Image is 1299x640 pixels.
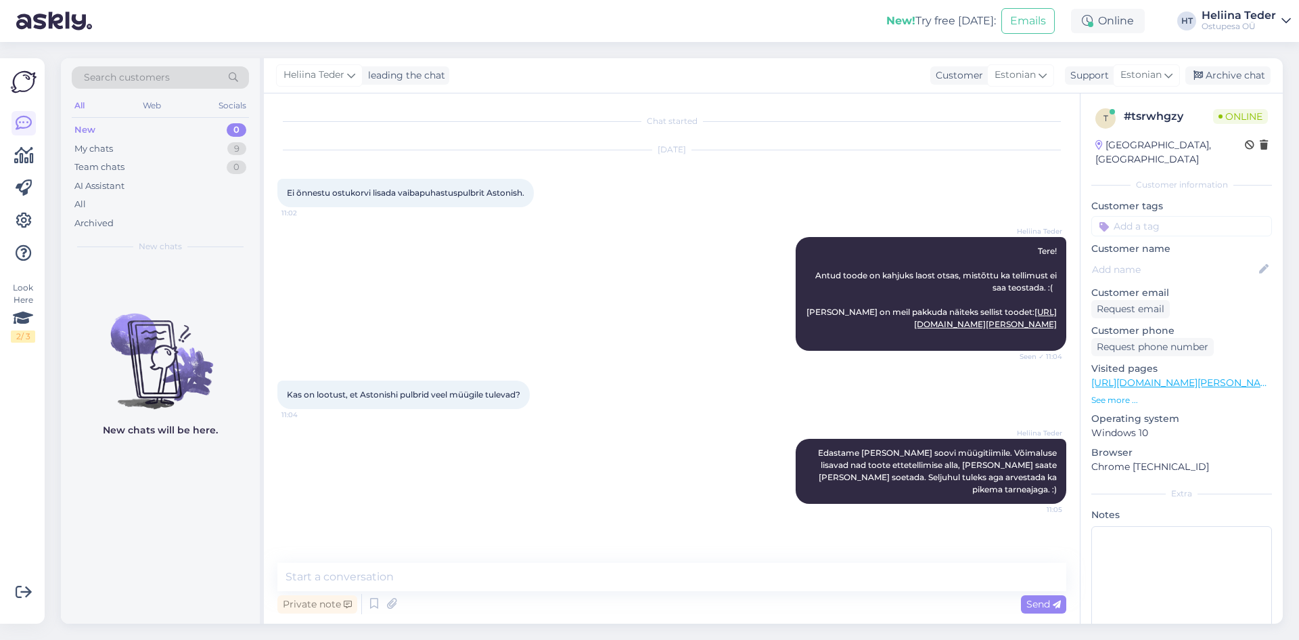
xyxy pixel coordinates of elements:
[1065,68,1109,83] div: Support
[287,389,520,400] span: Kas on lootust, et Astonishi pulbrid veel müügile tulevad?
[1091,242,1272,256] p: Customer name
[1001,8,1055,34] button: Emails
[1091,394,1272,406] p: See more ...
[11,69,37,95] img: Askly Logo
[1095,138,1245,167] div: [GEOGRAPHIC_DATA], [GEOGRAPHIC_DATA]
[1091,179,1272,191] div: Customer information
[277,115,1066,127] div: Chat started
[1091,508,1272,522] p: Notes
[1202,10,1276,21] div: Heliina Teder
[74,142,113,156] div: My chats
[1091,412,1272,426] p: Operating system
[1202,10,1291,32] a: Heliina TederOstupesa OÜ
[1091,377,1278,389] a: [URL][DOMAIN_NAME][PERSON_NAME]
[74,161,124,174] div: Team chats
[1091,338,1214,356] div: Request phone number
[1091,446,1272,460] p: Browser
[11,282,35,343] div: Look Here
[886,14,915,27] b: New!
[1091,324,1272,338] p: Customer phone
[1124,108,1213,125] div: # tsrwhgzy
[363,68,445,83] div: leading the chat
[74,179,124,193] div: AI Assistant
[61,289,260,411] img: No chats
[227,142,246,156] div: 9
[1091,286,1272,300] p: Customer email
[1091,362,1272,376] p: Visited pages
[1011,428,1062,438] span: Heliina Teder
[283,68,344,83] span: Heliina Teder
[103,423,218,438] p: New chats will be here.
[1011,226,1062,236] span: Heliina Teder
[1091,216,1272,236] input: Add a tag
[1091,300,1170,318] div: Request email
[1091,460,1272,474] p: Chrome [TECHNICAL_ID]
[1185,66,1271,85] div: Archive chat
[216,97,249,114] div: Socials
[74,198,86,211] div: All
[84,70,170,85] span: Search customers
[277,595,357,614] div: Private note
[287,188,524,198] span: Ei õnnestu ostukorvi lisada vaibapuhastuspulbrit Astonish.
[1091,199,1272,213] p: Customer tags
[930,68,983,83] div: Customer
[818,448,1059,494] span: Edastame [PERSON_NAME] soovi müügitiimile. Võimaluse lisavad nad toote ettetellimise alla, [PERSO...
[227,161,246,174] div: 0
[72,97,87,114] div: All
[1091,488,1272,500] div: Extra
[886,13,996,29] div: Try free [DATE]:
[1011,351,1062,362] span: Seen ✓ 11:04
[281,410,332,420] span: 11:04
[1026,598,1061,610] span: Send
[74,217,114,230] div: Archived
[1202,21,1276,32] div: Ostupesa OÜ
[1213,109,1268,124] span: Online
[277,144,1066,156] div: [DATE]
[281,208,332,218] span: 11:02
[11,330,35,343] div: 2 / 3
[1120,68,1162,83] span: Estonian
[1177,12,1196,30] div: HT
[1092,262,1256,277] input: Add name
[1071,9,1145,33] div: Online
[1103,113,1108,123] span: t
[74,123,95,137] div: New
[139,240,182,253] span: New chats
[227,123,246,137] div: 0
[140,97,164,114] div: Web
[1091,426,1272,440] p: Windows 10
[1011,505,1062,515] span: 11:05
[995,68,1036,83] span: Estonian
